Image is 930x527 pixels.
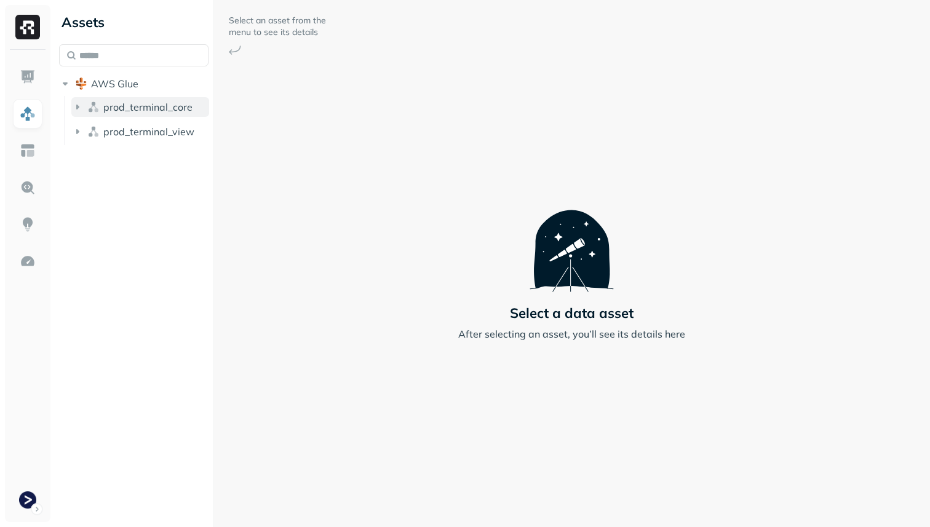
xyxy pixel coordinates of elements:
[71,97,209,117] button: prod_terminal_core
[20,216,36,232] img: Insights
[20,143,36,159] img: Asset Explorer
[20,69,36,85] img: Dashboard
[510,304,634,322] p: Select a data asset
[19,491,36,509] img: Terminal
[75,77,87,90] img: root
[71,122,209,141] button: prod_terminal_view
[530,186,614,291] img: Telescope
[103,125,194,138] span: prod_terminal_view
[59,74,209,93] button: AWS Glue
[229,15,327,38] p: Select an asset from the menu to see its details
[20,106,36,122] img: Assets
[20,180,36,196] img: Query Explorer
[87,101,100,113] img: namespace
[458,327,685,341] p: After selecting an asset, you’ll see its details here
[103,101,193,113] span: prod_terminal_core
[15,15,40,39] img: Ryft
[229,46,241,55] img: Arrow
[20,253,36,269] img: Optimization
[91,77,138,90] span: AWS Glue
[87,125,100,138] img: namespace
[59,12,209,32] div: Assets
